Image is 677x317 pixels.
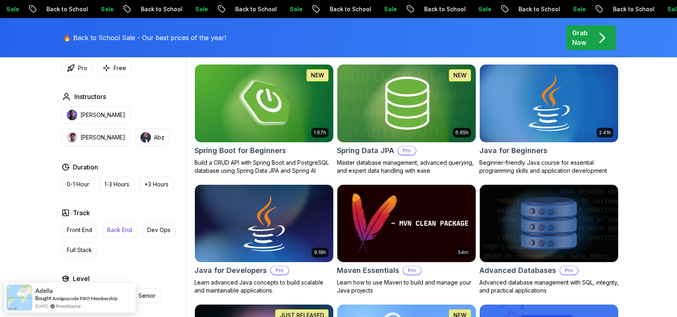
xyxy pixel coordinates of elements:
img: Maven Essentials card [337,185,476,262]
img: Spring Boot for Beginners card [195,65,333,142]
p: 🔥 Back to School Sale - Our best prices of the year! [63,33,226,42]
h2: Java for Developers [194,265,267,276]
span: Bought [35,295,52,301]
a: Spring Boot for Beginners card1.67hNEWSpring Boot for BeginnersBuild a CRUD API with Spring Boot ... [194,64,334,175]
p: Beginner-friendly Java course for essential programming skills and application development [479,159,619,175]
img: instructor img [140,132,151,143]
a: Spring Data JPA card6.65hNEWSpring Data JPAProMaster database management, advanced querying, and ... [337,64,476,175]
button: instructor imgAbz [135,129,170,146]
h2: Level [73,274,90,283]
p: Pro [78,64,87,72]
img: Spring Data JPA card [337,65,476,142]
button: Front End [62,222,97,238]
p: 1-3 Hours [104,180,129,188]
h2: Duration [73,162,98,172]
span: [DATE] [35,303,48,309]
img: Advanced Databases card [480,185,618,262]
p: [PERSON_NAME] [80,111,125,119]
a: Java for Beginners card2.41hJava for BeginnersBeginner-friendly Java course for essential program... [479,64,619,175]
h2: Track [73,208,90,218]
p: Back to School [132,5,186,13]
button: Pro [62,60,92,76]
p: Back to School [226,5,280,13]
p: Back to School [37,5,92,13]
p: 0-1 Hour [67,180,89,188]
p: Sale [375,5,401,13]
p: Pro [403,267,421,275]
p: Senior [138,292,156,300]
p: 2.41h [599,129,611,136]
p: Advanced database management with SQL, integrity, and practical applications [479,279,619,295]
p: Full Stack [67,246,92,254]
p: Master database management, advanced querying, and expert data handling with ease [337,159,476,175]
p: 6.65h [455,129,469,136]
p: Build a CRUD API with Spring Boot and PostgreSQL database using Spring Data JPA and Spring AI [194,159,334,175]
h2: Java for Beginners [479,145,547,156]
h2: Spring Data JPA [337,145,394,156]
p: Back End [107,226,132,234]
p: Sale [469,5,495,13]
p: Sale [280,5,306,13]
img: provesource social proof notification image [6,285,32,311]
p: Learn how to use Maven to build and manage your Java projects [337,279,476,295]
p: 1.67h [314,129,326,136]
p: Back to School [509,5,564,13]
img: Java for Beginners card [480,65,618,142]
button: instructor img[PERSON_NAME] [62,106,130,124]
p: NEW [453,71,467,79]
button: Back End [102,222,137,238]
button: 1-3 Hours [99,177,134,192]
p: Back to School [415,5,469,13]
p: Pro [398,147,416,155]
button: Free [97,60,131,76]
p: Dev Ops [147,226,170,234]
span: Adella [35,287,53,294]
p: Pro [560,267,578,275]
p: Free [114,64,126,72]
p: Back to School [320,5,375,13]
p: Sale [186,5,212,13]
a: ProveSource [56,303,81,309]
p: Front End [67,226,92,234]
button: Full Stack [62,242,97,258]
p: [PERSON_NAME] [80,133,125,141]
button: instructor img[PERSON_NAME] [62,129,130,146]
button: 0-1 Hour [62,177,94,192]
img: Java for Developers card [195,185,333,262]
p: NEW [311,71,324,79]
h2: Maven Essentials [337,265,399,276]
h2: Spring Boot for Beginners [194,145,286,156]
button: Senior [133,288,161,303]
p: Sale [92,5,117,13]
h2: Instructors [74,92,106,101]
p: 9.18h [314,249,326,256]
a: Amigoscode PRO Membership [52,295,118,302]
h2: Advanced Databases [479,265,556,276]
p: Sale [564,5,589,13]
p: Abz [154,133,164,141]
p: Pro [271,267,288,275]
img: instructor img [67,110,77,120]
a: Java for Developers card9.18hJava for DevelopersProLearn advanced Java concepts to build scalable... [194,184,334,295]
button: Dev Ops [142,222,176,238]
a: Maven Essentials card54mMaven EssentialsProLearn how to use Maven to build and manage your Java p... [337,184,476,295]
img: instructor img [67,132,77,143]
p: +3 Hours [144,180,168,188]
p: Back to School [604,5,658,13]
a: Advanced Databases cardAdvanced DatabasesProAdvanced database management with SQL, integrity, and... [479,184,619,295]
p: Learn advanced Java concepts to build scalable and maintainable applications. [194,279,334,295]
p: 54m [458,249,469,256]
p: Grab Now [572,28,588,47]
button: +3 Hours [139,177,174,192]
